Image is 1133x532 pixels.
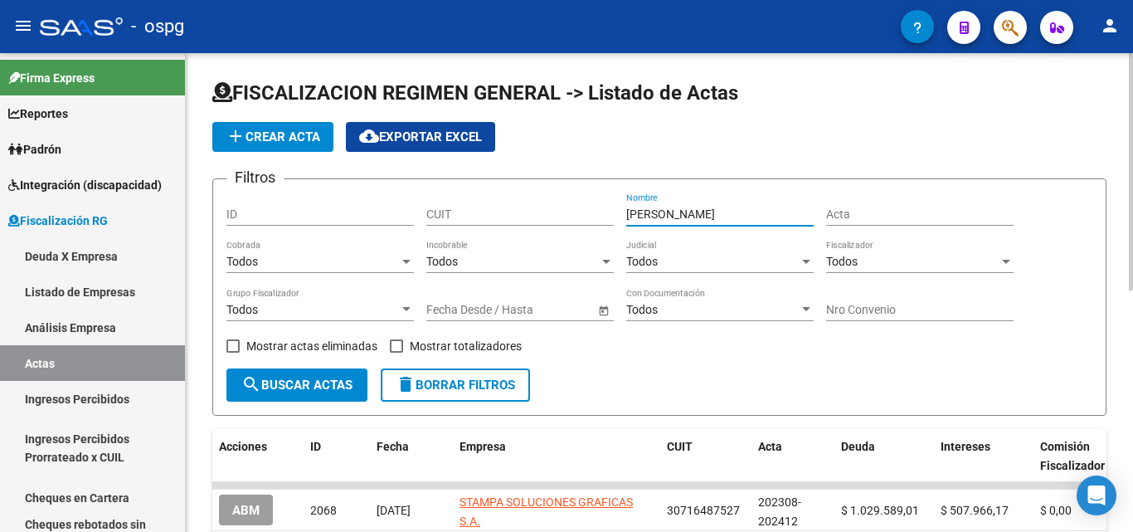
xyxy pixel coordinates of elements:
[212,429,304,484] datatable-header-cell: Acciones
[346,122,495,152] button: Exportar EXCEL
[212,122,333,152] button: Crear Acta
[841,504,919,517] span: $ 1.029.589,01
[219,440,267,453] span: Acciones
[758,440,782,453] span: Acta
[232,503,260,518] span: ABM
[377,504,411,517] span: [DATE]
[310,504,337,517] span: 2068
[304,429,370,484] datatable-header-cell: ID
[826,255,858,268] span: Todos
[131,8,184,45] span: - ospg
[8,105,68,123] span: Reportes
[660,429,751,484] datatable-header-cell: CUIT
[595,301,612,319] button: Open calendar
[941,440,990,453] span: Intereses
[8,176,162,194] span: Integración (discapacidad)
[941,504,1009,517] span: $ 507.966,17
[934,429,1033,484] datatable-header-cell: Intereses
[626,303,658,316] span: Todos
[226,255,258,268] span: Todos
[460,495,633,528] span: STAMPA SOLUCIONES GRAFICAS S.A.
[241,378,353,393] span: Buscar Actas
[396,378,515,393] span: Borrar Filtros
[241,374,261,394] mat-icon: search
[212,81,738,105] span: FISCALIZACION REGIMEN GENERAL -> Listado de Actas
[460,440,506,453] span: Empresa
[310,440,321,453] span: ID
[841,440,875,453] span: Deuda
[226,166,284,189] h3: Filtros
[377,440,409,453] span: Fecha
[219,495,273,525] button: ABM
[834,429,934,484] datatable-header-cell: Deuda
[359,129,482,144] span: Exportar EXCEL
[396,374,416,394] mat-icon: delete
[1033,429,1133,484] datatable-header-cell: Comisión Fiscalizador
[13,16,33,36] mat-icon: menu
[758,495,801,528] span: 202308-202412
[8,212,108,230] span: Fiscalización RG
[1100,16,1120,36] mat-icon: person
[8,140,61,159] span: Padrón
[1040,504,1072,517] span: $ 0,00
[426,303,478,317] input: Start date
[667,440,693,453] span: CUIT
[626,255,658,268] span: Todos
[453,429,660,484] datatable-header-cell: Empresa
[226,303,258,316] span: Todos
[1077,476,1116,515] div: Open Intercom Messenger
[1040,440,1105,472] span: Comisión Fiscalizador
[667,504,740,517] span: 30716487527
[370,429,453,484] datatable-header-cell: Fecha
[359,126,379,146] mat-icon: cloud_download
[751,429,834,484] datatable-header-cell: Acta
[410,336,522,356] span: Mostrar totalizadores
[226,368,367,402] button: Buscar Actas
[246,336,377,356] span: Mostrar actas eliminadas
[492,303,573,317] input: End date
[426,255,458,268] span: Todos
[226,126,246,146] mat-icon: add
[226,129,320,144] span: Crear Acta
[8,69,95,87] span: Firma Express
[381,368,530,402] button: Borrar Filtros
